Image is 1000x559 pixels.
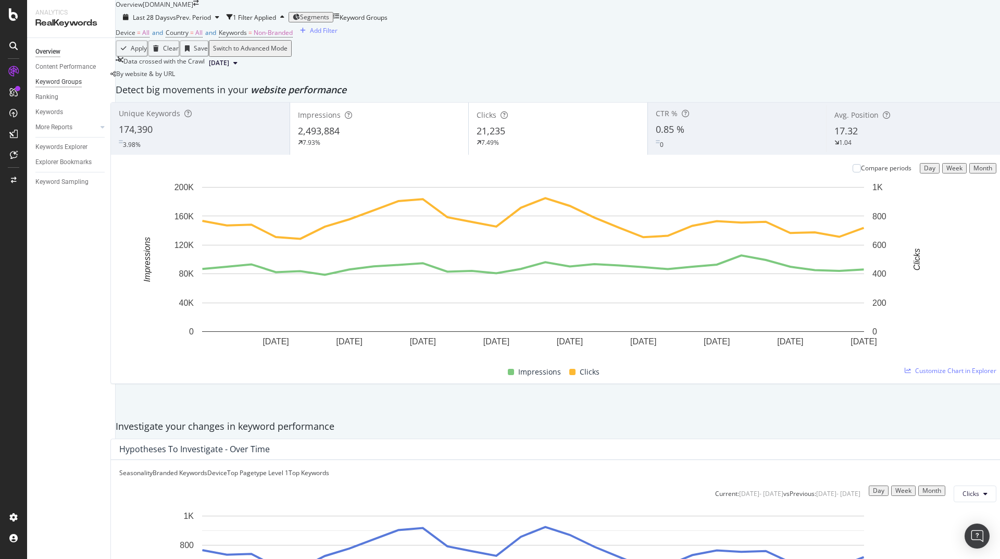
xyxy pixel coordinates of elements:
[922,487,941,494] div: Month
[116,40,148,57] button: Apply
[954,486,996,502] button: Clicks
[262,337,289,345] text: [DATE]
[300,13,329,21] span: Segments
[35,61,108,72] a: Content Performance
[518,366,561,378] span: Impressions
[293,26,341,35] button: Add Filter
[913,248,921,270] text: Clicks
[254,28,293,37] span: Non-Branded
[483,337,509,345] text: [DATE]
[35,142,87,153] div: Keywords Explorer
[213,45,287,52] div: Switch to Advanced Mode
[227,9,289,26] button: 1 Filter Applied
[110,69,175,78] div: legacy label
[303,138,320,147] div: 7.93%
[851,337,877,345] text: [DATE]
[35,92,108,103] a: Ranking
[310,26,337,35] div: Add Filter
[410,337,436,345] text: [DATE]
[35,177,108,188] a: Keyword Sampling
[119,468,153,477] div: Seasonality
[777,337,803,345] text: [DATE]
[920,163,940,173] button: Day
[861,164,911,172] div: Compare periods
[873,487,884,494] div: Day
[816,489,860,498] div: [DATE] - [DATE]
[209,58,229,68] span: 2025 Aug. 14th
[340,13,387,22] div: Keyword Groups
[251,83,346,96] span: website performance
[148,40,180,57] button: Clear
[891,486,916,496] button: Week
[209,40,292,57] button: Switch to Advanced Mode
[973,165,992,172] div: Month
[963,489,979,498] span: Clicks
[289,12,333,22] button: Segments
[834,125,858,137] span: 17.32
[656,140,660,143] img: Equal
[35,107,108,118] a: Keywords
[233,13,276,22] div: 1 Filter Applied
[227,468,289,477] div: Top Pagetype Level 1
[35,46,60,57] div: Overview
[153,468,207,477] div: Branded Keywords
[35,177,89,188] div: Keyword Sampling
[123,140,141,149] div: 3.98%
[170,13,211,22] span: vs Prev. Period
[35,157,92,168] div: Explorer Bookmarks
[116,28,135,37] span: Device
[189,327,194,336] text: 0
[630,337,656,345] text: [DATE]
[119,182,947,363] svg: A chart.
[660,140,664,149] div: 0
[116,420,1000,433] div: Investigate your changes in keyword performance
[739,489,783,498] div: [DATE] - [DATE]
[174,212,194,220] text: 160K
[580,366,599,378] span: Clicks
[123,57,205,69] div: Data crossed with the Crawl
[336,337,362,345] text: [DATE]
[915,366,996,375] span: Customize Chart in Explorer
[190,28,194,37] span: =
[783,489,816,498] div: vs Previous :
[924,165,935,172] div: Day
[298,125,340,137] span: 2,493,884
[704,337,730,345] text: [DATE]
[174,183,194,192] text: 200K
[872,241,886,250] text: 600
[905,366,996,375] a: Customize Chart in Explorer
[152,28,163,37] span: and
[834,110,879,120] span: Avg. Position
[481,138,499,147] div: 7.49%
[174,241,194,250] text: 120K
[477,125,505,137] span: 21,235
[965,524,990,549] div: Open Intercom Messenger
[133,13,170,22] span: Last 28 Days
[163,45,179,52] div: Clear
[298,110,341,120] span: Impressions
[35,77,108,88] a: Keyword Groups
[35,107,63,118] div: Keywords
[942,163,967,173] button: Week
[35,46,108,57] a: Overview
[289,468,329,477] div: Top Keywords
[715,489,739,498] div: Current:
[872,269,886,278] text: 400
[142,28,149,37] span: All
[872,212,886,220] text: 800
[35,8,107,17] div: Analytics
[35,157,108,168] a: Explorer Bookmarks
[35,61,96,72] div: Content Performance
[119,444,270,454] div: Hypotheses to Investigate - Over Time
[180,40,209,57] button: Save
[195,28,203,37] span: All
[35,142,108,153] a: Keywords Explorer
[895,487,911,494] div: Week
[872,183,883,192] text: 1K
[116,83,1000,97] div: Detect big movements in your
[183,512,194,520] text: 1K
[205,57,242,69] button: [DATE]
[839,138,852,147] div: 1.04
[656,123,684,135] span: 0.85 %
